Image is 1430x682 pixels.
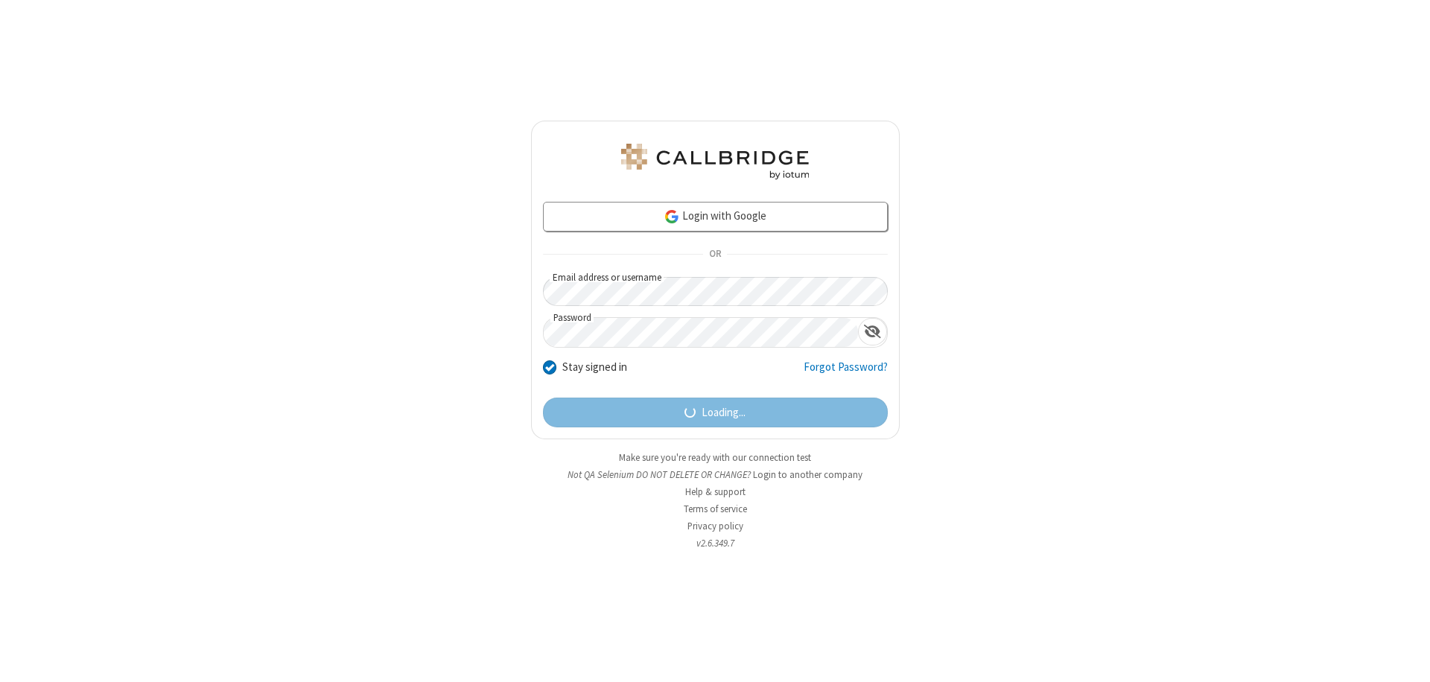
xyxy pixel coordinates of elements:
button: Loading... [543,398,888,427]
img: QA Selenium DO NOT DELETE OR CHANGE [618,144,812,179]
div: Show password [858,318,887,345]
img: google-icon.png [664,208,680,225]
a: Privacy policy [687,520,743,532]
span: Loading... [702,404,746,421]
a: Login with Google [543,202,888,232]
a: Forgot Password? [804,359,888,387]
a: Help & support [685,485,746,498]
a: Terms of service [684,503,747,515]
label: Stay signed in [562,359,627,376]
input: Email address or username [543,277,888,306]
a: Make sure you're ready with our connection test [619,451,811,464]
li: Not QA Selenium DO NOT DELETE OR CHANGE? [531,468,900,482]
span: OR [703,244,727,265]
button: Login to another company [753,468,862,482]
input: Password [544,318,858,347]
li: v2.6.349.7 [531,536,900,550]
